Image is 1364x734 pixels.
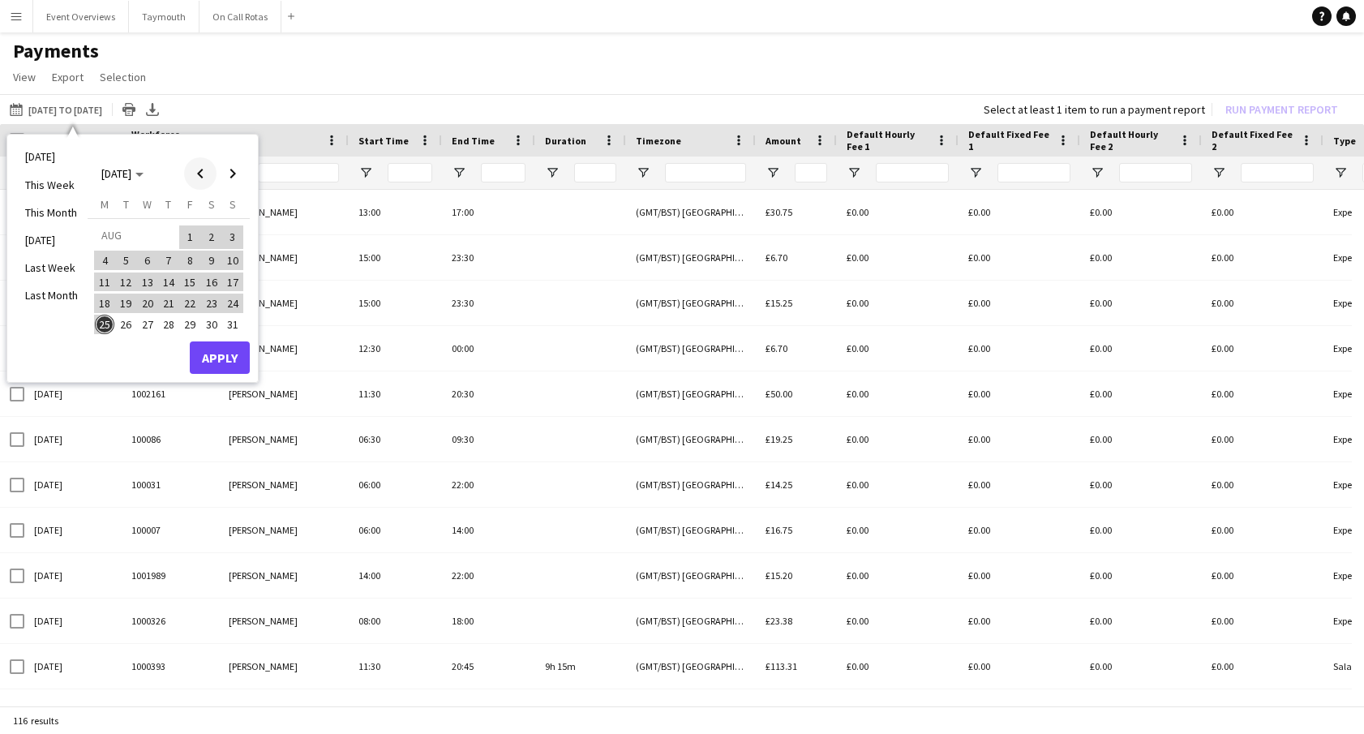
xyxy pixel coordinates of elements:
[223,225,242,248] span: 3
[229,342,298,354] span: [PERSON_NAME]
[837,190,959,234] div: £0.00
[1080,190,1202,234] div: £0.00
[766,297,792,309] span: £15.25
[1202,644,1323,689] div: £0.00
[959,644,1080,689] div: £0.00
[159,294,178,313] span: 21
[158,314,179,335] button: 28-08-2025
[1202,462,1323,507] div: £0.00
[115,293,136,314] button: 19-08-2025
[122,689,219,734] div: 1000668
[199,1,281,32] button: On Call Rotas
[119,100,139,119] app-action-btn: Print
[223,251,242,270] span: 10
[1202,235,1323,280] div: £0.00
[1202,326,1323,371] div: £0.00
[222,314,243,335] button: 31-08-2025
[349,326,442,371] div: 12:30
[229,569,298,582] span: [PERSON_NAME]
[847,128,929,152] span: Default Hourly Fee 1
[665,163,746,182] input: Timezone Filter Input
[229,615,298,627] span: [PERSON_NAME]
[6,67,42,88] a: View
[24,462,122,507] div: [DATE]
[349,190,442,234] div: 13:00
[52,70,84,84] span: Export
[1202,190,1323,234] div: £0.00
[1080,371,1202,416] div: £0.00
[122,644,219,689] div: 1000393
[452,135,495,147] span: End Time
[101,166,131,181] span: [DATE]
[117,294,136,313] span: 19
[442,462,535,507] div: 22:00
[122,371,219,416] div: 1002161
[123,197,129,212] span: T
[202,294,221,313] span: 23
[535,644,626,689] div: 9h 15m
[1080,553,1202,598] div: £0.00
[1080,508,1202,552] div: £0.00
[837,235,959,280] div: £0.00
[626,281,756,325] div: (GMT/BST) [GEOGRAPHIC_DATA]
[24,599,122,643] div: [DATE]
[131,128,190,152] span: Workforce ID
[158,271,179,292] button: 14-08-2025
[1202,689,1323,734] div: £0.00
[481,163,525,182] input: End Time Filter Input
[180,294,199,313] span: 22
[968,128,1051,152] span: Default Fixed Fee 1
[179,293,200,314] button: 22-08-2025
[13,70,36,84] span: View
[837,644,959,689] div: £0.00
[222,250,243,271] button: 10-08-2025
[95,294,114,313] span: 18
[101,197,109,212] span: M
[358,135,409,147] span: Start Time
[179,225,200,250] button: 01-08-2025
[122,417,219,461] div: 100086
[187,197,193,212] span: F
[24,417,122,461] div: [DATE]
[766,388,792,400] span: £50.00
[180,251,199,270] span: 8
[200,293,221,314] button: 23-08-2025
[258,163,339,182] input: Name Filter Input
[837,689,959,734] div: £0.00
[94,314,115,335] button: 25-08-2025
[202,225,221,248] span: 2
[766,524,792,536] span: £16.75
[626,190,756,234] div: (GMT/BST) [GEOGRAPHIC_DATA]
[837,553,959,598] div: £0.00
[1080,689,1202,734] div: £0.00
[95,315,114,334] span: 25
[959,281,1080,325] div: £0.00
[1080,644,1202,689] div: £0.00
[442,644,535,689] div: 20:45
[545,135,586,147] span: Duration
[984,102,1205,117] div: Select at least 1 item to run a payment report
[94,225,179,250] td: AUG
[94,250,115,271] button: 04-08-2025
[349,281,442,325] div: 15:00
[349,371,442,416] div: 11:30
[837,508,959,552] div: £0.00
[137,293,158,314] button: 20-08-2025
[1080,281,1202,325] div: £0.00
[159,251,178,270] span: 7
[1202,371,1323,416] div: £0.00
[117,315,136,334] span: 26
[184,157,217,190] button: Previous month
[1212,128,1294,152] span: Default Fixed Fee 2
[626,417,756,461] div: (GMT/BST) [GEOGRAPHIC_DATA]
[349,644,442,689] div: 11:30
[180,315,199,334] span: 29
[876,163,949,182] input: Default Hourly Fee 1 Filter Input
[1333,165,1348,180] button: Open Filter Menu
[1241,163,1314,182] input: Default Fixed Fee 2 Filter Input
[766,615,792,627] span: £23.38
[6,100,105,119] button: [DATE] to [DATE]
[358,165,373,180] button: Open Filter Menu
[200,225,221,250] button: 02-08-2025
[159,315,178,334] span: 28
